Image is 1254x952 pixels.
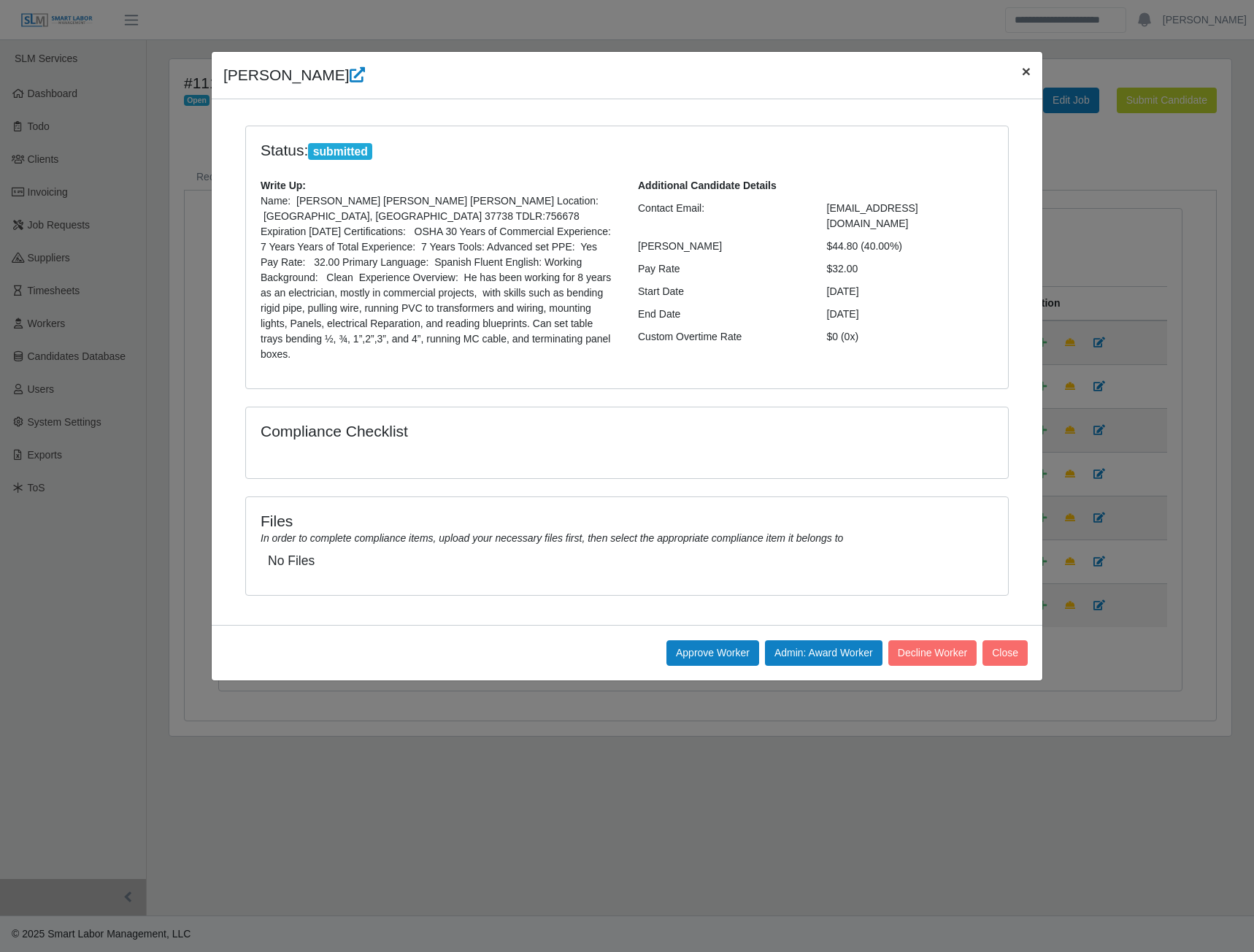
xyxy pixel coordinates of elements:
[627,261,816,277] div: Pay Rate
[765,640,882,666] button: Admin: Award Worker
[627,284,816,299] div: Start Date
[827,308,859,320] span: [DATE]
[627,307,816,322] div: End Date
[888,640,977,666] button: Decline Worker
[816,284,1005,299] div: [DATE]
[627,239,816,254] div: [PERSON_NAME]
[816,239,1005,254] div: $44.80 (40.00%)
[261,180,306,191] b: Write Up:
[268,553,986,569] h5: No Files
[827,331,859,342] span: $0 (0x)
[261,193,616,362] p: Name: [PERSON_NAME] [PERSON_NAME] [PERSON_NAME] Location: [GEOGRAPHIC_DATA], [GEOGRAPHIC_DATA] 37...
[261,141,805,161] h4: Status:
[827,202,918,229] span: [EMAIL_ADDRESS][DOMAIN_NAME]
[223,64,365,87] h4: [PERSON_NAME]
[1022,63,1031,80] span: ×
[261,422,742,440] h4: Compliance Checklist
[308,143,372,161] span: submitted
[816,261,1005,277] div: $32.00
[1010,52,1042,91] button: Close
[627,201,816,231] div: Contact Email:
[261,512,993,530] h4: Files
[638,180,777,191] b: Additional Candidate Details
[666,640,759,666] button: Approve Worker
[627,329,816,345] div: Custom Overtime Rate
[982,640,1028,666] button: Close
[261,532,843,544] i: In order to complete compliance items, upload your necessary files first, then select the appropr...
